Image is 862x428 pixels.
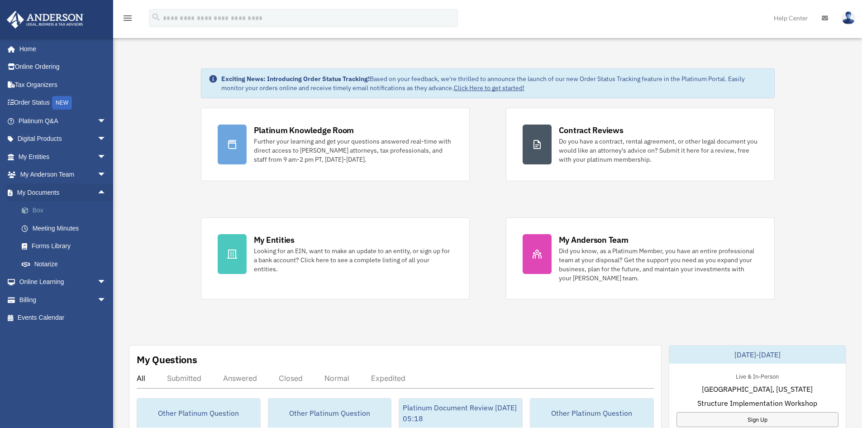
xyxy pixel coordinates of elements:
span: arrow_drop_down [97,166,115,184]
div: NEW [52,96,72,110]
a: My Entities Looking for an EIN, want to make an update to an entity, or sign up for a bank accoun... [201,217,470,299]
div: Did you know, as a Platinum Member, you have an entire professional team at your disposal? Get th... [559,246,758,283]
span: arrow_drop_down [97,112,115,130]
span: arrow_drop_down [97,291,115,309]
div: Further your learning and get your questions answered real-time with direct access to [PERSON_NAM... [254,137,453,164]
a: Platinum Q&Aarrow_drop_down [6,112,120,130]
a: Platinum Knowledge Room Further your learning and get your questions answered real-time with dire... [201,108,470,181]
div: All [137,374,145,383]
div: Normal [324,374,349,383]
div: Submitted [167,374,201,383]
a: Forms Library [13,237,120,255]
a: Notarize [13,255,120,273]
a: My Anderson Team Did you know, as a Platinum Member, you have an entire professional team at your... [506,217,775,299]
img: Anderson Advisors Platinum Portal [4,11,86,29]
span: arrow_drop_up [97,183,115,202]
a: menu [122,16,133,24]
div: Closed [279,374,303,383]
div: Platinum Document Review [DATE] 05:18 [399,399,522,428]
span: [GEOGRAPHIC_DATA], [US_STATE] [702,384,813,394]
div: Do you have a contract, rental agreement, or other legal document you would like an attorney's ad... [559,137,758,164]
img: User Pic [842,11,855,24]
a: My Entitiesarrow_drop_down [6,148,120,166]
div: My Questions [137,353,197,366]
div: My Entities [254,234,295,245]
div: Contract Reviews [559,125,624,136]
div: Live & In-Person [729,371,786,380]
a: My Documentsarrow_drop_up [6,183,120,202]
a: Home [6,40,115,58]
a: Online Learningarrow_drop_down [6,273,120,291]
a: Online Ordering [6,58,120,76]
a: Digital Productsarrow_drop_down [6,130,120,148]
strong: Exciting News: Introducing Order Status Tracking! [221,75,370,83]
a: Contract Reviews Do you have a contract, rental agreement, or other legal document you would like... [506,108,775,181]
a: Click Here to get started! [454,84,524,92]
div: Looking for an EIN, want to make an update to an entity, or sign up for a bank account? Click her... [254,246,453,274]
div: My Anderson Team [559,234,629,245]
i: search [151,12,161,22]
div: Other Platinum Question [268,399,391,428]
div: Other Platinum Question [137,399,260,428]
span: arrow_drop_down [97,148,115,166]
span: Structure Implementation Workshop [697,398,817,409]
a: Sign Up [676,412,838,427]
a: My Anderson Teamarrow_drop_down [6,166,120,184]
span: arrow_drop_down [97,130,115,149]
i: menu [122,13,133,24]
div: Answered [223,374,257,383]
a: Order StatusNEW [6,94,120,112]
div: Platinum Knowledge Room [254,125,354,136]
a: Events Calendar [6,309,120,327]
a: Box [13,202,120,220]
div: Other Platinum Question [530,399,653,428]
div: Based on your feedback, we're thrilled to announce the launch of our new Order Status Tracking fe... [221,74,767,92]
div: Expedited [371,374,405,383]
a: Meeting Minutes [13,219,120,237]
a: Tax Organizers [6,76,120,94]
a: Billingarrow_drop_down [6,291,120,309]
span: arrow_drop_down [97,273,115,292]
div: [DATE]-[DATE] [669,346,846,364]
